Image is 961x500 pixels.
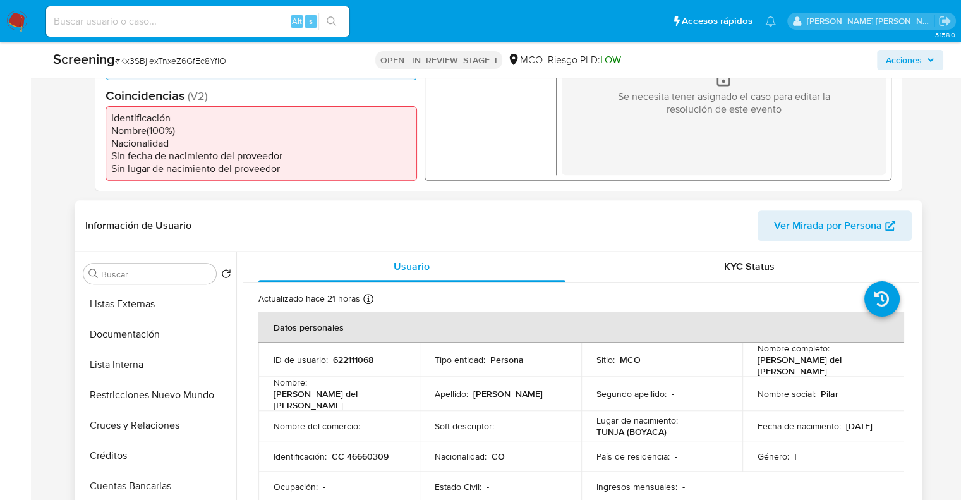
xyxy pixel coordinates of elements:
p: OPEN - IN_REVIEW_STAGE_I [375,51,502,69]
button: Créditos [78,441,236,471]
button: Buscar [88,269,99,279]
p: Persona [490,354,524,365]
p: Identificación : [274,451,327,462]
p: Nacionalidad : [435,451,487,462]
p: Ingresos mensuales : [596,481,677,492]
a: Salir [938,15,952,28]
p: Nombre del comercio : [274,420,360,432]
p: - [675,451,677,462]
button: search-icon [318,13,344,30]
a: Notificaciones [765,16,776,27]
p: TUNJA (BOYACA) [596,426,667,437]
span: Alt [292,15,302,27]
span: Usuario [394,259,430,274]
button: Restricciones Nuevo Mundo [78,380,236,410]
p: Ocupación : [274,481,318,492]
p: CC 46660309 [332,451,389,462]
p: Lugar de nacimiento : [596,415,678,426]
b: Screening [53,49,115,69]
p: - [323,481,325,492]
p: MCO [620,354,641,365]
span: Acciones [886,50,922,70]
span: 3.158.0 [934,30,955,40]
h1: Información de Usuario [85,219,191,232]
input: Buscar usuario o caso... [46,13,349,30]
p: CO [492,451,505,462]
p: [DATE] [846,420,873,432]
p: ID de usuario : [274,354,328,365]
p: Género : [758,451,789,462]
button: Documentación [78,319,236,350]
span: # Kx3SBjlexTnxeZ6GfEc8YfIO [115,54,226,67]
button: Listas Externas [78,289,236,319]
p: - [499,420,502,432]
p: Tipo entidad : [435,354,485,365]
p: Fecha de nacimiento : [758,420,841,432]
button: Acciones [877,50,943,70]
button: Lista Interna [78,350,236,380]
p: Pilar [821,388,838,399]
span: LOW [600,52,621,67]
button: Ver Mirada por Persona [758,210,912,241]
span: Ver Mirada por Persona [774,210,882,241]
p: - [682,481,685,492]
p: [PERSON_NAME] del [PERSON_NAME] [758,354,884,377]
p: Actualizado hace 21 horas [258,293,360,305]
span: Riesgo PLD: [548,53,621,67]
th: Datos personales [258,312,904,343]
p: Sitio : [596,354,615,365]
input: Buscar [101,269,211,280]
p: Segundo apellido : [596,388,667,399]
div: MCO [507,53,543,67]
span: Accesos rápidos [682,15,752,28]
p: [PERSON_NAME] [473,388,543,399]
p: Apellido : [435,388,468,399]
p: País de residencia : [596,451,670,462]
p: Nombre completo : [758,343,830,354]
p: - [365,420,368,432]
span: KYC Status [724,259,775,274]
p: Estado Civil : [435,481,481,492]
p: Nombre social : [758,388,816,399]
button: Volver al orden por defecto [221,269,231,283]
span: s [309,15,313,27]
p: - [487,481,489,492]
p: [PERSON_NAME] del [PERSON_NAME] [274,388,400,411]
button: Cruces y Relaciones [78,410,236,441]
p: F [794,451,799,462]
p: marianela.tarsia@mercadolibre.com [807,15,934,27]
p: Soft descriptor : [435,420,494,432]
p: 622111068 [333,354,373,365]
p: Nombre : [274,377,307,388]
p: - [672,388,674,399]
